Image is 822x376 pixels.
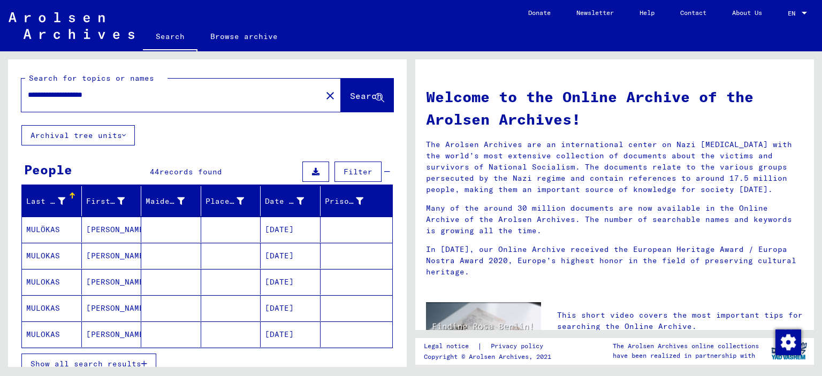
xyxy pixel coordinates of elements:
[146,193,201,210] div: Maiden Name
[613,351,759,360] p: have been realized in partnership with
[769,337,809,364] img: yv_logo.png
[201,186,261,216] mat-header-cell: Place of Birth
[26,196,65,207] div: Last Name
[141,186,201,216] mat-header-cell: Maiden Name
[426,203,803,236] p: Many of the around 30 million documents are now available in the Online Archive of the Arolsen Ar...
[82,243,142,268] mat-cell: [PERSON_NAME]
[482,341,556,352] a: Privacy policy
[788,10,800,17] span: EN
[22,243,82,268] mat-cell: MULOKAS
[613,341,759,351] p: The Arolsen Archives online collections
[205,193,261,210] div: Place of Birth
[82,321,142,347] mat-cell: [PERSON_NAME]
[324,89,337,102] mat-icon: close
[344,167,372,177] span: Filter
[159,167,222,177] span: records found
[261,321,321,347] mat-cell: [DATE]
[29,73,154,83] mat-label: Search for topics or names
[21,125,135,145] button: Archival tree units
[424,341,556,352] div: |
[261,269,321,295] mat-cell: [DATE]
[82,186,142,216] mat-header-cell: First Name
[86,196,125,207] div: First Name
[22,321,82,347] mat-cell: MULOKAS
[325,193,380,210] div: Prisoner #
[261,295,321,321] mat-cell: [DATE]
[82,269,142,295] mat-cell: [PERSON_NAME]
[261,217,321,242] mat-cell: [DATE]
[22,295,82,321] mat-cell: MULOKAS
[9,12,134,39] img: Arolsen_neg.svg
[22,269,82,295] mat-cell: MULOKAS
[341,79,393,112] button: Search
[261,243,321,268] mat-cell: [DATE]
[86,193,141,210] div: First Name
[31,359,141,369] span: Show all search results
[146,196,185,207] div: Maiden Name
[82,217,142,242] mat-cell: [PERSON_NAME]
[205,196,245,207] div: Place of Birth
[26,193,81,210] div: Last Name
[21,354,156,374] button: Show all search results
[150,167,159,177] span: 44
[426,86,803,131] h1: Welcome to the Online Archive of the Arolsen Archives!
[775,329,801,355] div: Change consent
[321,186,393,216] mat-header-cell: Prisoner #
[557,310,803,332] p: This short video covers the most important tips for searching the Online Archive.
[319,85,341,106] button: Clear
[350,90,382,101] span: Search
[261,186,321,216] mat-header-cell: Date of Birth
[24,160,72,179] div: People
[334,162,382,182] button: Filter
[143,24,197,51] a: Search
[82,295,142,321] mat-cell: [PERSON_NAME]
[424,352,556,362] p: Copyright © Arolsen Archives, 2021
[197,24,291,49] a: Browse archive
[22,186,82,216] mat-header-cell: Last Name
[265,193,320,210] div: Date of Birth
[426,302,541,365] img: video.jpg
[775,329,801,355] img: Change consent
[325,196,364,207] div: Prisoner #
[426,244,803,278] p: In [DATE], our Online Archive received the European Heritage Award / Europa Nostra Award 2020, Eu...
[22,217,82,242] mat-cell: MULÖKAS
[426,139,803,195] p: The Arolsen Archives are an international center on Nazi [MEDICAL_DATA] with the world’s most ext...
[424,341,477,352] a: Legal notice
[265,196,304,207] div: Date of Birth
